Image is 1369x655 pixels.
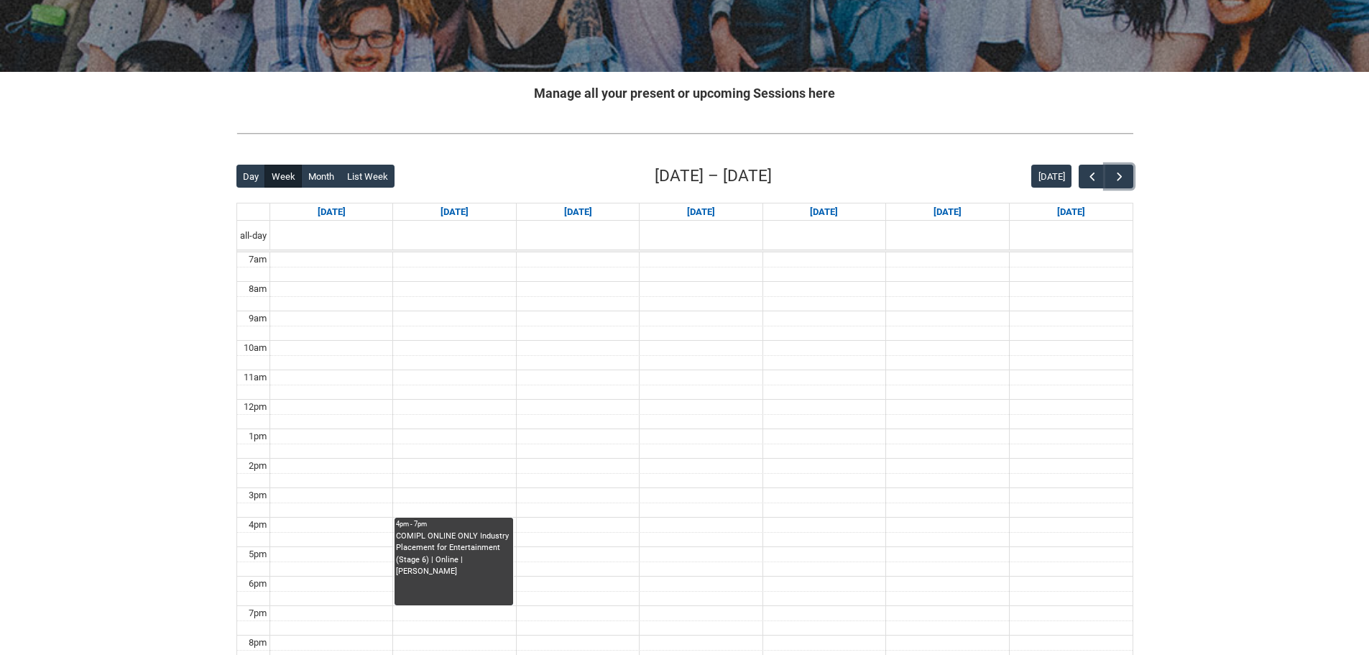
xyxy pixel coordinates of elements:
[315,203,349,221] a: Go to September 14, 2025
[236,126,1133,141] img: REDU_GREY_LINE
[246,429,269,444] div: 1pm
[396,519,511,529] div: 4pm - 7pm
[438,203,471,221] a: Go to September 15, 2025
[655,164,772,188] h2: [DATE] – [DATE]
[236,165,266,188] button: Day
[931,203,964,221] a: Go to September 19, 2025
[396,531,511,578] div: COMIPL ONLINE ONLY Industry Placement for Entertainment (Stage 6) | Online | [PERSON_NAME]
[241,370,269,385] div: 11am
[1031,165,1071,188] button: [DATE]
[301,165,341,188] button: Month
[340,165,395,188] button: List Week
[241,400,269,414] div: 12pm
[246,606,269,620] div: 7pm
[246,636,269,650] div: 8pm
[241,341,269,355] div: 10am
[807,203,841,221] a: Go to September 18, 2025
[246,547,269,562] div: 5pm
[246,577,269,591] div: 6pm
[1105,165,1133,188] button: Next Week
[264,165,302,188] button: Week
[561,203,595,221] a: Go to September 16, 2025
[1054,203,1088,221] a: Go to September 20, 2025
[246,488,269,503] div: 3pm
[246,518,269,532] div: 4pm
[246,459,269,473] div: 2pm
[246,282,269,296] div: 8am
[237,229,269,243] span: all-day
[246,252,269,267] div: 7am
[246,311,269,326] div: 9am
[1079,165,1106,188] button: Previous Week
[236,83,1133,103] h2: Manage all your present or upcoming Sessions here
[684,203,718,221] a: Go to September 17, 2025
